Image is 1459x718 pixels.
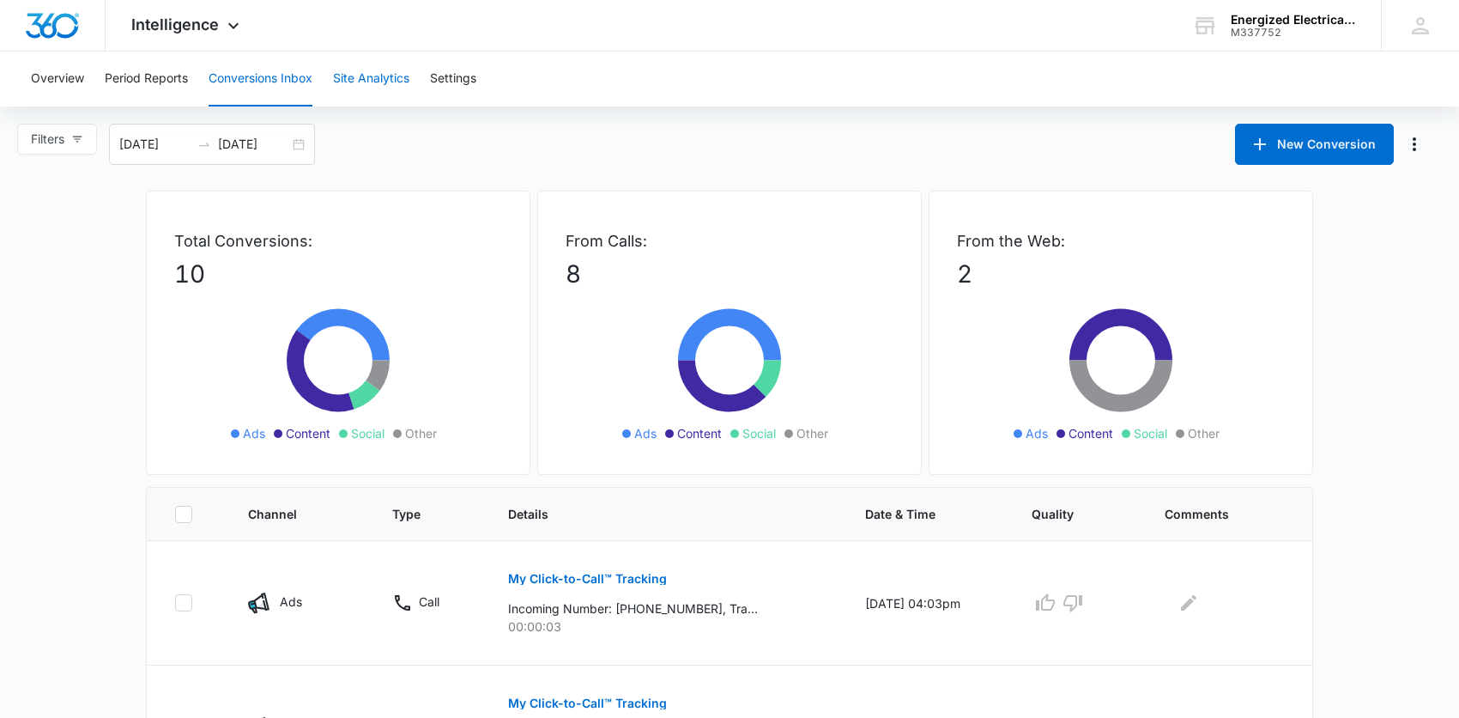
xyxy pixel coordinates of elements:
[243,424,265,442] span: Ads
[351,424,384,442] span: Social
[174,229,502,253] p: Total Conversions:
[566,256,893,292] p: 8
[796,424,828,442] span: Other
[1231,13,1356,27] div: account name
[31,130,64,149] span: Filters
[566,229,893,253] p: From Calls:
[845,541,1012,666] td: [DATE] 04:03pm
[105,52,188,106] button: Period Reports
[1235,124,1394,165] button: New Conversion
[392,505,442,523] span: Type
[430,52,476,106] button: Settings
[865,505,966,523] span: Date & Time
[508,573,667,585] p: My Click-to-Call™ Tracking
[508,697,667,709] p: My Click-to-Call™ Tracking
[197,137,211,151] span: to
[677,424,722,442] span: Content
[218,135,289,154] input: End date
[957,229,1285,253] p: From the Web:
[248,505,326,523] span: Channel
[405,424,437,442] span: Other
[1165,505,1260,523] span: Comments
[1401,131,1428,158] button: Manage Numbers
[174,256,502,292] p: 10
[508,599,758,618] p: Incoming Number: [PHONE_NUMBER], Tracking Number: [PHONE_NUMBER], Ring To: [PHONE_NUMBER], Caller...
[1026,424,1048,442] span: Ads
[333,52,409,106] button: Site Analytics
[286,424,330,442] span: Content
[957,256,1285,292] p: 2
[1134,424,1167,442] span: Social
[742,424,776,442] span: Social
[419,593,439,611] p: Call
[634,424,657,442] span: Ads
[508,558,667,599] button: My Click-to-Call™ Tracking
[1175,589,1202,617] button: Edit Comments
[209,52,312,106] button: Conversions Inbox
[197,137,211,151] span: swap-right
[1188,424,1220,442] span: Other
[131,15,219,33] span: Intelligence
[1231,27,1356,39] div: account id
[1069,424,1113,442] span: Content
[280,593,302,611] p: Ads
[508,505,798,523] span: Details
[17,124,97,155] button: Filters
[31,52,84,106] button: Overview
[119,135,191,154] input: Start date
[508,618,823,636] p: 00:00:03
[1032,505,1098,523] span: Quality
